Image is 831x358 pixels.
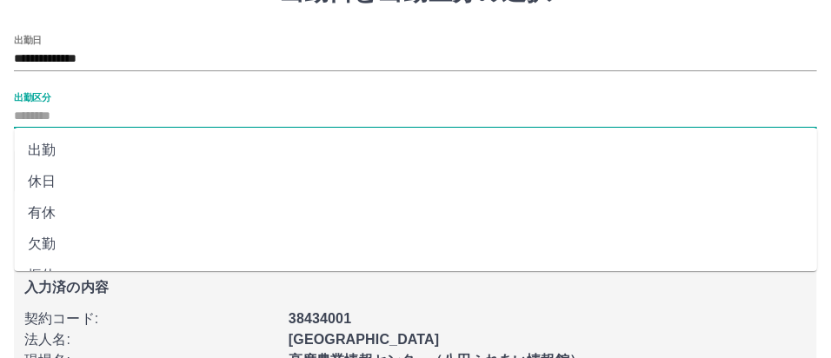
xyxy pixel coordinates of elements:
li: 休日 [14,166,817,197]
label: 出勤区分 [14,90,50,103]
li: 出勤 [14,135,817,166]
li: 欠勤 [14,229,817,260]
b: [GEOGRAPHIC_DATA] [289,332,440,347]
p: 法人名 : [24,329,278,350]
p: 契約コード : [24,308,278,329]
b: 38434001 [289,311,351,326]
p: 入力済の内容 [24,281,807,295]
li: 振休 [14,260,817,291]
li: 有休 [14,197,817,229]
label: 出勤日 [14,33,42,46]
